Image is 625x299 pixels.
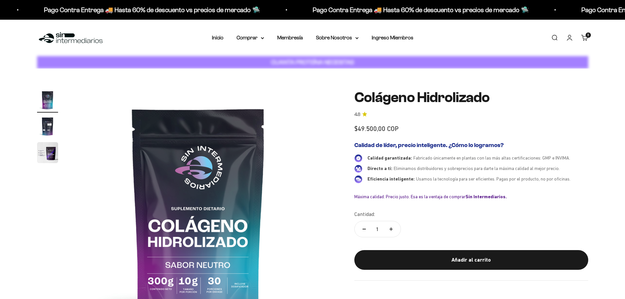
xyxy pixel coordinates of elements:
button: Aumentar cantidad [382,221,401,237]
span: Eficiencia inteligente: [367,176,415,182]
h1: Colágeno Hidrolizado [354,90,588,105]
img: Colágeno Hidrolizado [37,116,58,137]
a: Ingreso Miembros [372,35,413,40]
span: Fabricado únicamente en plantas con las más altas certificaciones: GMP e INVIMA. [413,155,570,160]
div: Añadir al carrito [367,256,575,264]
a: 4.84.8 de 5.0 estrellas [354,111,588,118]
span: Eliminamos distribuidores y sobreprecios para darte la máxima calidad al mejor precio. [394,166,560,171]
span: 4.8 [354,111,360,118]
span: Usamos la tecnología para ser eficientes. Pagas por el producto, no por oficinas. [416,176,571,182]
img: Directo a ti [354,165,362,173]
div: Máxima calidad. Precio justo. Esa es la ventaja de comprar [354,194,588,200]
span: Calidad garantizada: [367,155,412,160]
button: Ir al artículo 1 [37,90,58,113]
img: Colágeno Hidrolizado [37,90,58,111]
img: Calidad garantizada [354,154,362,162]
strong: CUANTA PROTEÍNA NECESITAS [271,59,354,66]
summary: Sobre Nosotros [316,33,359,42]
img: Eficiencia inteligente [354,175,362,183]
label: Cantidad: [354,210,375,219]
a: Membresía [277,35,303,40]
b: Sin Intermediarios. [466,194,507,199]
p: Pago Contra Entrega 🚚 Hasta 60% de descuento vs precios de mercado 🛸 [44,5,260,15]
img: Colágeno Hidrolizado [37,142,58,163]
summary: Comprar [237,33,264,42]
span: 3 [587,33,589,37]
button: Reducir cantidad [355,221,374,237]
button: Añadir al carrito [354,250,588,270]
sale-price: $49.500,00 COP [354,123,399,134]
button: Ir al artículo 2 [37,116,58,139]
span: Directo a ti: [367,166,392,171]
a: Inicio [212,35,223,40]
button: Ir al artículo 3 [37,142,58,165]
p: Pago Contra Entrega 🚚 Hasta 60% de descuento vs precios de mercado 🛸 [313,5,529,15]
h2: Calidad de líder, precio inteligente. ¿Cómo lo logramos? [354,142,588,149]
